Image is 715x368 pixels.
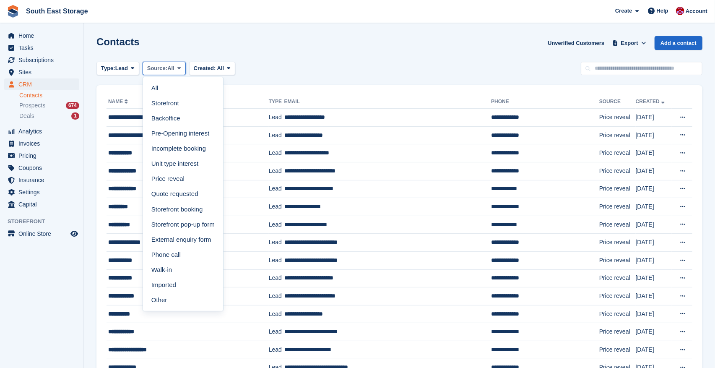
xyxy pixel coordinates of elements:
[8,217,83,226] span: Storefront
[636,234,672,252] td: [DATE]
[655,36,702,50] a: Add a contact
[19,102,45,110] span: Prospects
[599,109,636,127] td: Price reveal
[19,112,34,120] span: Deals
[636,162,672,180] td: [DATE]
[269,126,284,144] td: Lead
[269,269,284,287] td: Lead
[18,78,69,90] span: CRM
[636,216,672,234] td: [DATE]
[4,162,79,174] a: menu
[96,36,140,47] h1: Contacts
[143,62,186,76] button: Source: All
[599,198,636,216] td: Price reveal
[18,174,69,186] span: Insurance
[19,91,79,99] a: Contacts
[4,186,79,198] a: menu
[676,7,684,15] img: Roger Norris
[599,95,636,109] th: Source
[4,54,79,66] a: menu
[599,162,636,180] td: Price reveal
[269,216,284,234] td: Lead
[544,36,608,50] a: Unverified Customers
[18,42,69,54] span: Tasks
[636,269,672,287] td: [DATE]
[636,144,672,162] td: [DATE]
[18,150,69,162] span: Pricing
[269,251,284,269] td: Lead
[146,262,220,277] a: Walk-in
[96,62,139,76] button: Type: Lead
[599,323,636,341] td: Price reveal
[146,96,220,111] a: Storefront
[599,180,636,198] td: Price reveal
[146,172,220,187] a: Price reveal
[599,287,636,305] td: Price reveal
[69,229,79,239] a: Preview store
[18,162,69,174] span: Coupons
[7,5,19,18] img: stora-icon-8386f47178a22dfd0bd8f6a31ec36ba5ce8667c1dd55bd0f319d3a0aa187defe.svg
[4,30,79,42] a: menu
[269,162,284,180] td: Lead
[146,232,220,247] a: External enquiry form
[4,78,79,90] a: menu
[615,7,632,15] span: Create
[636,341,672,359] td: [DATE]
[599,216,636,234] td: Price reveal
[599,305,636,323] td: Price reveal
[146,187,220,202] a: Quote requested
[636,126,672,144] td: [DATE]
[621,39,638,47] span: Export
[269,180,284,198] td: Lead
[146,81,220,96] a: All
[491,95,599,109] th: Phone
[115,64,128,73] span: Lead
[269,305,284,323] td: Lead
[146,126,220,141] a: Pre-Opening interest
[4,125,79,137] a: menu
[657,7,668,15] span: Help
[269,95,284,109] th: Type
[4,138,79,149] a: menu
[611,36,648,50] button: Export
[636,305,672,323] td: [DATE]
[599,251,636,269] td: Price reveal
[18,54,69,66] span: Subscriptions
[4,66,79,78] a: menu
[71,112,79,120] div: 1
[146,217,220,232] a: Storefront pop-up form
[18,30,69,42] span: Home
[189,62,235,76] button: Created: All
[269,198,284,216] td: Lead
[18,66,69,78] span: Sites
[636,198,672,216] td: [DATE]
[636,323,672,341] td: [DATE]
[269,234,284,252] td: Lead
[636,180,672,198] td: [DATE]
[217,65,224,71] span: All
[19,112,79,120] a: Deals 1
[18,186,69,198] span: Settings
[194,65,216,71] span: Created:
[269,341,284,359] td: Lead
[18,138,69,149] span: Invoices
[23,4,91,18] a: South East Storage
[599,234,636,252] td: Price reveal
[4,150,79,162] a: menu
[599,341,636,359] td: Price reveal
[146,156,220,171] a: Unit type interest
[4,42,79,54] a: menu
[19,101,79,110] a: Prospects 674
[146,277,220,292] a: Imported
[269,323,284,341] td: Lead
[4,174,79,186] a: menu
[66,102,79,109] div: 674
[636,251,672,269] td: [DATE]
[636,109,672,127] td: [DATE]
[167,64,174,73] span: All
[269,287,284,305] td: Lead
[146,247,220,262] a: Phone call
[4,198,79,210] a: menu
[599,269,636,287] td: Price reveal
[599,126,636,144] td: Price reveal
